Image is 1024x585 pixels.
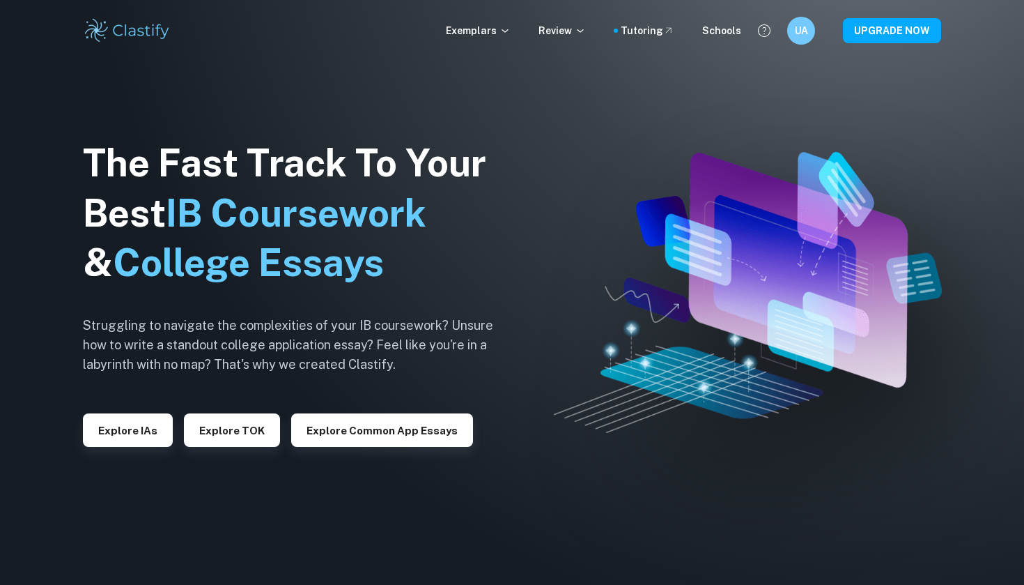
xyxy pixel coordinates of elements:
p: Review [538,23,586,38]
h6: UA [793,23,809,38]
img: Clastify hero [554,152,942,433]
button: Explore TOK [184,413,280,447]
button: Help and Feedback [752,19,776,43]
a: Explore IAs [83,423,173,436]
span: College Essays [113,241,384,284]
a: Explore TOK [184,423,280,436]
img: Clastify logo [83,17,171,45]
a: Explore Common App essays [291,423,473,436]
a: Schools [702,23,741,38]
button: Explore IAs [83,413,173,447]
a: Tutoring [621,23,674,38]
button: UPGRADE NOW [843,18,941,43]
button: Explore Common App essays [291,413,473,447]
h6: Struggling to navigate the complexities of your IB coursework? Unsure how to write a standout col... [83,316,515,374]
span: IB Coursework [166,191,426,235]
p: Exemplars [446,23,511,38]
h1: The Fast Track To Your Best & [83,138,515,289]
button: UA [787,17,815,45]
